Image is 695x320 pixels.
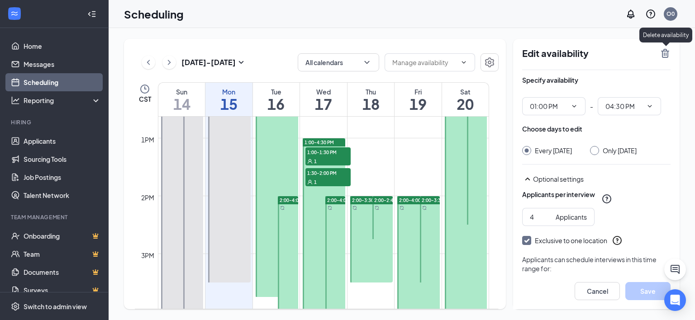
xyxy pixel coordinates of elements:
[24,281,101,299] a: SurveysCrown
[300,87,347,96] div: Wed
[11,302,20,311] svg: Settings
[158,87,205,96] div: Sun
[139,94,151,104] span: CST
[645,9,656,19] svg: QuestionInfo
[139,135,156,145] div: 1pm
[236,57,247,68] svg: SmallChevronDown
[392,57,457,67] input: Manage availability
[300,96,347,112] h1: 17
[24,227,101,245] a: OnboardingCrown
[535,236,607,245] div: Exclusive to one location
[442,96,489,112] h1: 20
[139,193,156,202] div: 2pm
[347,87,395,96] div: Thu
[399,197,428,203] span: 2:00-4:00 PM
[139,308,156,318] div: 4pm
[522,48,654,59] h2: Edit availability
[666,10,675,18] div: O0
[181,57,236,67] h3: [DATE] - [DATE]
[139,84,150,94] svg: Clock
[556,212,587,222] div: Applicants
[374,197,404,203] span: 2:00-2:45 PM
[625,282,671,300] button: Save
[11,96,20,105] svg: Analysis
[24,55,101,73] a: Messages
[24,132,101,150] a: Applicants
[298,53,379,71] button: All calendarsChevronDown
[11,118,99,126] div: Hiring
[347,83,395,116] a: September 18, 2025
[395,83,442,116] a: September 19, 2025
[24,263,101,281] a: DocumentsCrown
[522,124,582,133] div: Choose days to edit
[664,289,686,311] div: Open Intercom Messenger
[612,235,623,246] svg: QuestionInfo
[165,57,174,68] svg: ChevronRight
[253,83,300,116] a: September 16, 2025
[571,103,578,110] svg: ChevronDown
[158,96,205,112] h1: 14
[442,87,489,96] div: Sat
[205,83,252,116] a: September 15, 2025
[484,57,495,68] svg: Settings
[24,186,101,204] a: Talent Network
[460,59,467,66] svg: ChevronDown
[362,58,371,67] svg: ChevronDown
[395,96,442,112] h1: 19
[601,193,612,204] svg: QuestionInfo
[422,206,427,210] svg: Sync
[395,87,442,96] div: Fri
[11,213,99,221] div: Team Management
[24,37,101,55] a: Home
[670,264,681,275] svg: ChatActive
[253,96,300,112] h1: 16
[533,174,671,184] div: Optional settings
[660,48,671,59] svg: TrashOutline
[522,174,671,184] div: Optional settings
[280,206,285,210] svg: Sync
[522,97,671,115] div: -
[24,150,101,168] a: Sourcing Tools
[625,9,636,19] svg: Notifications
[24,245,101,263] a: TeamCrown
[205,96,252,112] h1: 15
[24,73,101,91] a: Scheduling
[142,56,155,69] button: ChevronLeft
[664,259,686,280] button: ChatActive
[144,57,153,68] svg: ChevronLeft
[24,168,101,186] a: Job Postings
[646,103,653,110] svg: ChevronDown
[158,83,205,116] a: September 14, 2025
[522,75,578,85] div: Specify availability
[639,28,692,42] div: Delete availability
[481,53,499,71] button: Settings
[139,250,156,260] div: 3pm
[300,83,347,116] a: September 17, 2025
[535,146,572,155] div: Every [DATE]
[162,56,176,69] button: ChevronRight
[352,206,357,210] svg: Sync
[24,302,87,311] div: Switch to admin view
[347,96,395,112] h1: 18
[327,197,357,203] span: 2:00-4:00 PM
[522,190,595,199] div: Applicants per interview
[422,197,451,203] span: 2:00-3:30 PM
[328,206,332,210] svg: Sync
[352,197,381,203] span: 2:00-3:30 PM
[400,206,404,210] svg: Sync
[575,282,620,300] button: Cancel
[124,6,184,22] h1: Scheduling
[280,197,309,203] span: 2:00-4:00 PM
[24,96,101,105] div: Reporting
[603,146,637,155] div: Only [DATE]
[205,87,252,96] div: Mon
[522,255,671,273] div: Applicants can schedule interviews in this time range for:
[522,174,533,184] svg: SmallChevronUp
[253,87,300,96] div: Tue
[375,206,379,210] svg: Sync
[442,83,489,116] a: September 20, 2025
[10,9,19,18] svg: WorkstreamLogo
[87,9,96,19] svg: Collapse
